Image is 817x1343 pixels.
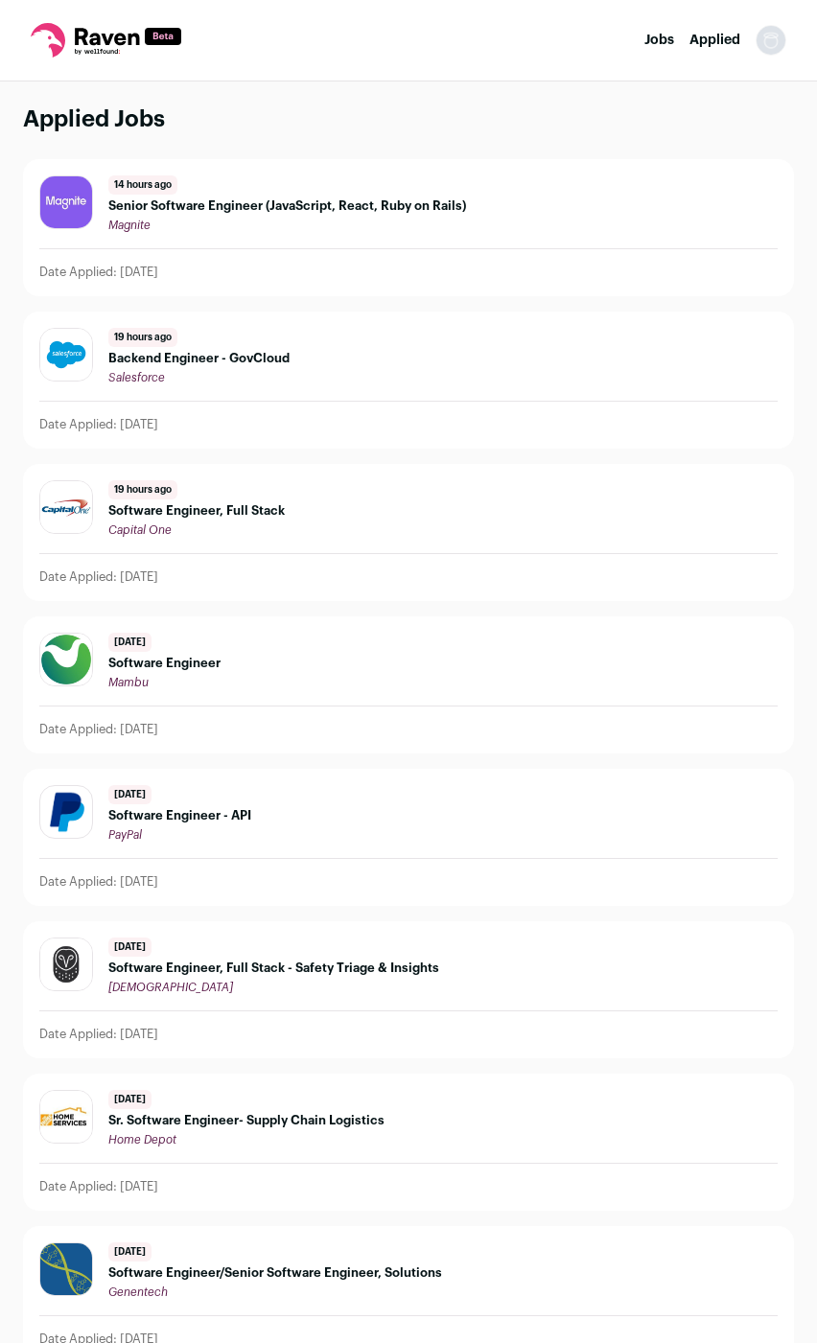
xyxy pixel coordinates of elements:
span: [DATE] [108,1090,152,1109]
p: Date Applied: [DATE] [39,1179,158,1194]
img: f02111fb44465a6a12ed38154745a85114c7a6ba4054830ba8d1dae3ec84ef05.png [40,786,92,838]
span: Software Engineer, Full Stack [108,503,285,519]
button: Open dropdown [756,25,786,56]
a: [DATE] Software Engineer, Full Stack - Safety Triage & Insights [DEMOGRAPHIC_DATA] Date Applied: ... [24,922,793,1057]
p: Date Applied: [DATE] [39,265,158,280]
a: [DATE] Software Engineer Mambu Date Applied: [DATE] [24,617,793,753]
a: 19 hours ago Backend Engineer - GovCloud Salesforce Date Applied: [DATE] [24,313,793,448]
img: 6fe09a772153a2bc10a4d057c3ea7ddb067a9133ed6c70befe1dc6976ecaeba6.jpg [40,634,92,685]
a: 19 hours ago Software Engineer, Full Stack Capital One Date Applied: [DATE] [24,465,793,600]
span: Software Engineer - API [108,808,251,823]
h1: Applied Jobs [23,104,794,136]
p: Date Applied: [DATE] [39,1027,158,1042]
a: Applied [689,34,740,47]
span: Salesforce [108,372,165,383]
p: Date Applied: [DATE] [39,569,158,585]
img: a15e16b4a572e6d789ff6890fffe31942b924de32350d3da2095d3676c91ed56.jpg [40,329,92,381]
span: [DATE] [108,938,152,957]
span: [DATE] [108,1242,152,1262]
span: Home Depot [108,1134,176,1146]
span: Capital One [108,524,172,536]
span: 19 hours ago [108,480,177,499]
span: 14 hours ago [108,175,177,195]
a: Jobs [644,34,674,47]
img: nopic.png [756,25,786,56]
span: 19 hours ago [108,328,177,347]
span: Magnite [108,220,151,231]
p: Date Applied: [DATE] [39,874,158,890]
img: 5b886109a0c4126ebd98aa3b9cf30b7b3884af138c35b0e1848bdb7c956912b5.jpg [40,1243,92,1295]
span: [DATE] [108,785,152,804]
span: Software Engineer [108,656,221,671]
span: Backend Engineer - GovCloud [108,351,290,366]
p: Date Applied: [DATE] [39,722,158,737]
span: [DEMOGRAPHIC_DATA] [108,982,233,993]
span: PayPal [108,829,142,841]
a: 14 hours ago Senior Software Engineer (JavaScript, React, Ruby on Rails) Magnite Date Applied: [D... [24,160,793,295]
img: c55c74d6c6a802e3a9bce103563e4c74dead15ccb05a20aa67928483842aeb70.jpg [40,176,92,228]
a: [DATE] Sr. Software Engineer- Supply Chain Logistics Home Depot Date Applied: [DATE] [24,1075,793,1210]
span: Sr. Software Engineer- Supply Chain Logistics [108,1113,385,1128]
span: [DATE] [108,633,152,652]
img: 24b4cd1a14005e1eb0453b1a75ab48f7ab5ae425408ff78ab99c55fada566dcb.jpg [40,481,92,533]
img: b19a57a6c75b3c8b5b7ed0dac4746bee61d00479f95ee46018fec310dc2ae26e.jpg [40,1091,92,1143]
span: Mambu [108,677,149,688]
span: Software Engineer/Senior Software Engineer, Solutions [108,1265,442,1281]
a: [DATE] Software Engineer - API PayPal Date Applied: [DATE] [24,770,793,905]
span: Genentech [108,1286,168,1298]
img: f3d5d0fa5e81f1c40eef72acec6f04c076c8df624c75215ce6affc40ebb62c96.jpg [40,938,92,990]
p: Date Applied: [DATE] [39,417,158,432]
span: Software Engineer, Full Stack - Safety Triage & Insights [108,961,439,976]
span: Senior Software Engineer (JavaScript, React, Ruby on Rails) [108,198,466,214]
